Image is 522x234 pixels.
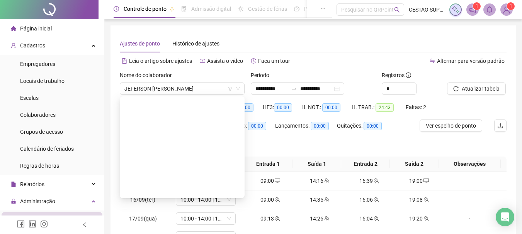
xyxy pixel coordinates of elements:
[275,121,337,130] div: Lançamentos:
[447,214,492,223] div: -
[181,6,187,12] span: file-done
[122,58,127,64] span: file-text
[462,84,500,93] span: Atualizar tabela
[228,86,233,91] span: filter
[439,157,501,172] th: Observações
[11,26,16,31] span: home
[227,197,231,202] span: down
[469,6,476,13] span: notification
[304,6,334,12] span: Painel do DP
[348,195,391,204] div: 16:06
[298,177,342,185] div: 14:16
[251,58,256,64] span: history
[249,214,292,223] div: 09:13
[442,160,498,168] span: Observações
[447,177,492,185] div: -
[172,39,219,48] div: Histórico de ajustes
[124,83,240,94] span: JEFERSON WESLEY SUZART DOS SANTOS
[165,157,244,172] th: Jornadas
[20,129,63,135] span: Grupos de acesso
[473,2,481,10] sup: 1
[298,214,342,223] div: 14:26
[249,177,292,185] div: 09:00
[348,214,391,223] div: 16:04
[130,197,155,203] span: 16/09(ter)
[114,6,119,12] span: clock-circle
[364,122,382,130] span: 00:00
[160,122,179,130] span: -11:13
[244,157,292,172] th: Entrada 1
[423,178,429,183] span: desktop
[373,197,379,202] span: team
[20,112,56,118] span: Colaboradores
[507,2,515,10] sup: Atualize o seu contato no menu Meus Dados
[40,220,48,228] span: instagram
[129,215,157,222] span: 17/09(qua)
[11,182,16,187] span: file
[82,222,87,227] span: left
[148,103,167,112] span: -11:13
[323,197,330,202] span: team
[124,6,167,12] span: Controle de ponto
[120,71,177,79] label: Nome do colaborador
[423,216,429,221] span: team
[301,103,352,112] div: H. NOT.:
[11,199,16,204] span: lock
[20,95,39,101] span: Escalas
[501,4,512,15] img: 84849
[390,157,439,172] th: Saída 2
[185,121,275,130] div: Saldo anterior ao período:
[323,216,330,221] span: team
[406,72,411,78] span: info-circle
[397,214,440,223] div: 19:20
[20,78,65,84] span: Locais de trabalho
[191,6,231,12] span: Admissão digital
[248,122,266,130] span: 00:00
[451,5,460,14] img: sparkle-icon.fc2bf0ac1784a2077858766a79e2daf3.svg
[426,121,476,130] span: Ver espelho de ponto
[126,140,214,148] span: Separar saldo positivo e negativo?
[263,103,301,112] div: HE 3:
[235,103,253,112] span: 00:00
[227,178,231,183] span: down
[510,3,512,9] span: 1
[376,103,394,112] span: 24:43
[180,194,231,205] span: 10:00 - 14:00 | 16:00 - 19:00
[120,103,185,112] div: Saldo total:
[274,103,292,112] span: 00:00
[180,213,231,224] span: 10:00 - 14:00 | 16:00 - 19:00
[249,195,292,204] div: 09:00
[248,6,287,12] span: Gestão de férias
[274,216,280,221] span: team
[323,178,330,183] span: team
[322,103,340,112] span: 00:00
[447,82,506,95] button: Atualizar tabela
[170,7,174,12] span: pushpin
[447,195,492,204] div: -
[17,220,25,228] span: facebook
[397,177,440,185] div: 19:00
[185,103,224,112] div: HE 1:
[29,220,36,228] span: linkedin
[11,43,16,48] span: user-add
[20,198,55,204] span: Administração
[120,121,185,130] div: Banco de horas:
[423,197,429,202] span: team
[437,58,505,64] span: Alternar para versão padrão
[274,178,280,183] span: desktop
[409,5,445,14] span: CESTAO SUPERMERCADOS
[120,157,165,172] th: Data
[20,61,55,67] span: Empregadores
[20,25,52,32] span: Página inicial
[406,104,426,110] span: Faltas: 2
[496,208,514,226] div: Open Intercom Messenger
[453,86,459,91] span: reload
[382,71,411,79] span: Registros
[292,157,341,172] th: Saída 1
[227,216,231,221] span: down
[420,120,482,132] button: Ver espelho de ponto
[180,175,231,187] span: 10:00 - 14:00 | 16:00 - 19:00
[251,71,274,79] label: Período
[497,123,503,129] span: upload
[337,121,391,130] div: Quitações:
